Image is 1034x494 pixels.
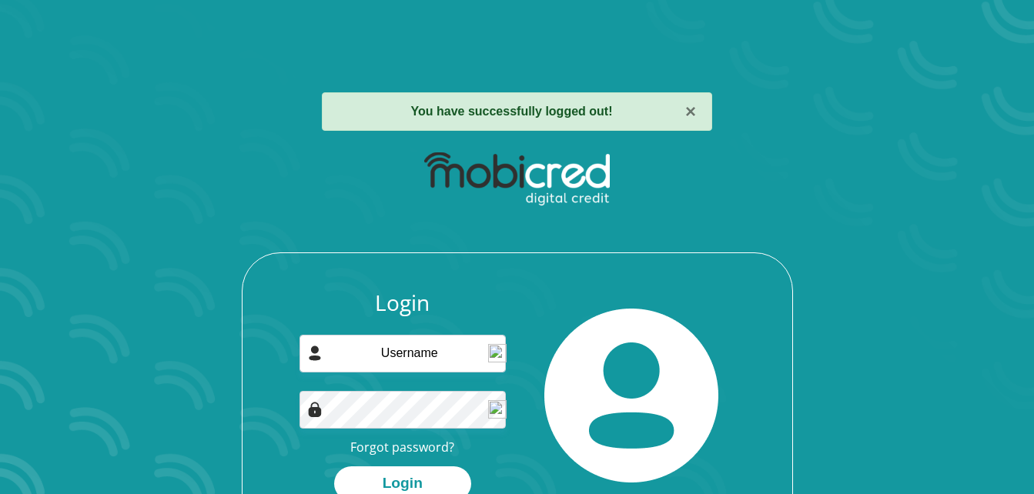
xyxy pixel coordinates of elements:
[488,400,507,419] img: npw-badge-icon-locked.svg
[299,290,506,316] h3: Login
[307,345,323,361] img: user-icon image
[307,402,323,417] img: Image
[424,152,610,206] img: mobicred logo
[488,344,507,362] img: npw-badge-icon-locked.svg
[685,102,696,121] button: ×
[350,439,454,456] a: Forgot password?
[411,105,613,118] strong: You have successfully logged out!
[299,335,506,372] input: Username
